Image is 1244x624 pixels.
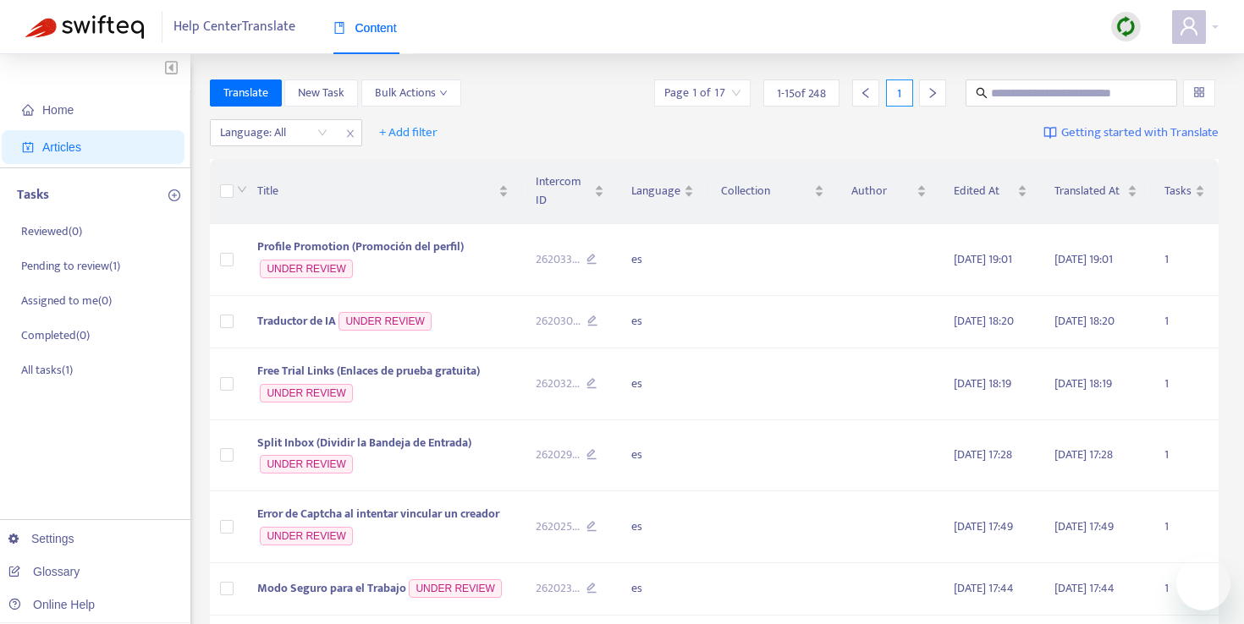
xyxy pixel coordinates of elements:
[257,182,495,200] span: Title
[21,257,120,275] p: Pending to review ( 1 )
[976,87,988,99] span: search
[223,84,268,102] span: Translate
[851,182,913,200] span: Author
[1054,578,1115,598] span: [DATE] 17:44
[1151,491,1219,563] td: 1
[1151,420,1219,492] td: 1
[618,420,707,492] td: es
[940,159,1041,224] th: Edited At
[1179,16,1199,36] span: user
[777,85,826,102] span: 1 - 15 of 248
[1054,311,1115,331] span: [DATE] 18:20
[721,182,811,200] span: Collection
[298,84,344,102] span: New Task
[1041,159,1151,224] th: Translated At
[260,384,352,402] span: UNDER REVIEW
[379,123,438,143] span: + Add filter
[244,159,522,224] th: Title
[375,84,448,102] span: Bulk Actions
[25,15,144,39] img: Swifteq
[631,182,680,200] span: Language
[860,87,872,99] span: left
[1151,563,1219,616] td: 1
[8,565,80,578] a: Glossary
[22,141,34,153] span: account-book
[618,296,707,349] td: es
[339,312,431,331] span: UNDER REVIEW
[536,446,580,464] span: 262029 ...
[618,563,707,616] td: es
[21,292,112,309] p: Assigned to me ( 0 )
[257,311,336,331] span: Traductor de IA
[838,159,940,224] th: Author
[1151,159,1219,224] th: Tasks
[257,578,406,598] span: Modo Seguro para el Trabajo
[618,491,707,563] td: es
[954,249,1012,269] span: [DATE] 19:01
[21,361,73,379] p: All tasks ( 1 )
[954,445,1012,464] span: [DATE] 17:28
[439,89,448,97] span: down
[618,159,707,224] th: Language
[257,433,471,452] span: Split Inbox (Dividir la Bandeja de Entrada)
[1043,126,1057,140] img: image-link
[257,361,480,380] span: Free Trial Links (Enlaces de prueba gratuita)
[17,185,49,205] p: Tasks
[954,578,1014,598] span: [DATE] 17:44
[927,87,939,99] span: right
[536,579,580,598] span: 262023 ...
[536,312,581,331] span: 262030 ...
[886,79,913,107] div: 1
[707,159,838,224] th: Collection
[954,311,1014,331] span: [DATE] 18:20
[21,222,82,240] p: Reviewed ( 0 )
[361,79,461,107] button: Bulk Actionsdown
[42,140,81,154] span: Articles
[954,182,1014,200] span: Edited At
[366,119,450,146] button: + Add filter
[260,455,352,473] span: UNDER REVIEW
[1054,374,1112,393] span: [DATE] 18:19
[536,517,580,536] span: 262025 ...
[536,172,592,210] span: Intercom ID
[1043,119,1219,146] a: Getting started with Translate
[333,22,345,34] span: book
[1151,224,1219,296] td: 1
[260,527,352,545] span: UNDER REVIEW
[1054,445,1113,464] span: [DATE] 17:28
[339,123,361,144] span: close
[1151,348,1219,420] td: 1
[284,79,358,107] button: New Task
[210,79,282,107] button: Translate
[1054,249,1113,269] span: [DATE] 19:01
[618,348,707,420] td: es
[168,189,180,201] span: plus-circle
[257,237,464,256] span: Profile Promotion (Promoción del perfil)
[1164,182,1192,200] span: Tasks
[22,104,34,116] span: home
[522,159,619,224] th: Intercom ID
[1054,182,1124,200] span: Translated At
[954,517,1013,536] span: [DATE] 17:49
[1054,517,1114,536] span: [DATE] 17:49
[1061,123,1219,143] span: Getting started with Translate
[260,260,352,278] span: UNDER REVIEW
[1151,296,1219,349] td: 1
[618,224,707,296] td: es
[536,375,580,393] span: 262032 ...
[21,326,90,344] p: Completed ( 0 )
[237,184,247,194] span: down
[42,103,74,117] span: Home
[8,532,74,545] a: Settings
[8,598,95,611] a: Online Help
[257,504,499,523] span: Error de Captcha al intentar vincular un creador
[536,250,580,269] span: 262033 ...
[333,21,397,35] span: Content
[954,374,1011,393] span: [DATE] 18:19
[409,579,501,598] span: UNDER REVIEW
[1115,16,1137,37] img: sync.dc5367851b00ba804db3.png
[1176,556,1230,610] iframe: Button to launch messaging window
[173,11,295,43] span: Help Center Translate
